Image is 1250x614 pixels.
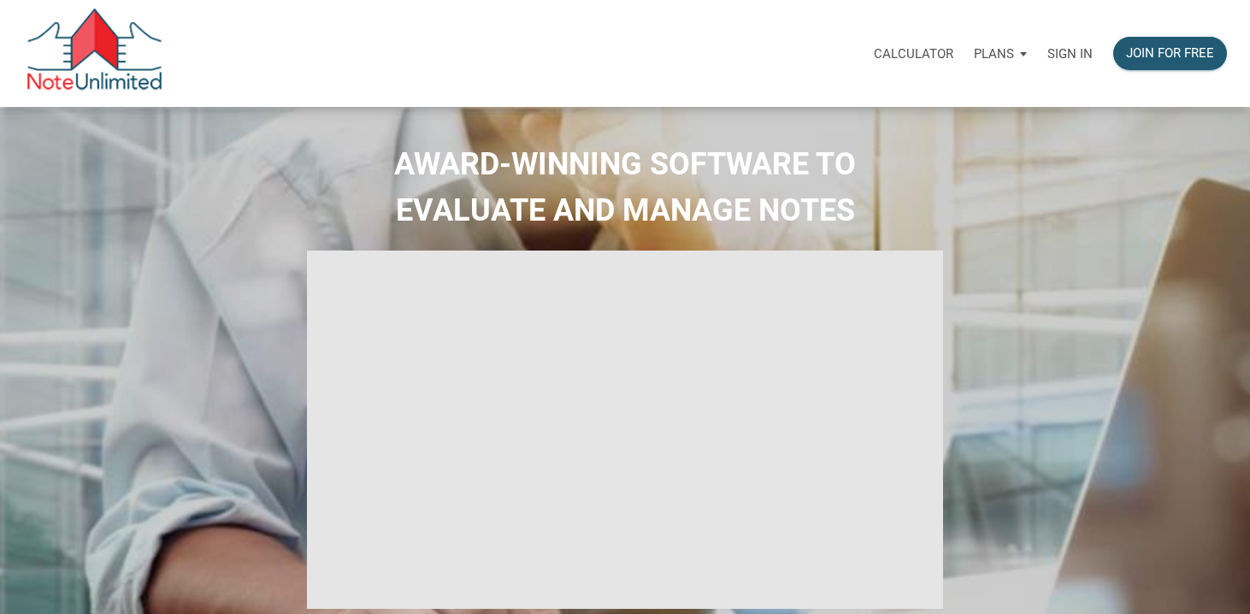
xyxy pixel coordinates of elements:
p: Calculator [874,46,953,62]
button: Plans [964,28,1037,80]
div: Join for free [1126,44,1214,63]
a: Plans [964,27,1037,80]
h2: AWARD-WINNING SOFTWARE TO EVALUATE AND MANAGE NOTES [13,141,1237,233]
a: Calculator [864,27,964,80]
iframe: NoteUnlimited [307,251,944,609]
p: Sign in [1047,46,1093,62]
p: Plans [974,46,1014,62]
button: Join for free [1113,37,1227,70]
a: Sign in [1037,27,1103,80]
a: Join for free [1103,27,1237,80]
